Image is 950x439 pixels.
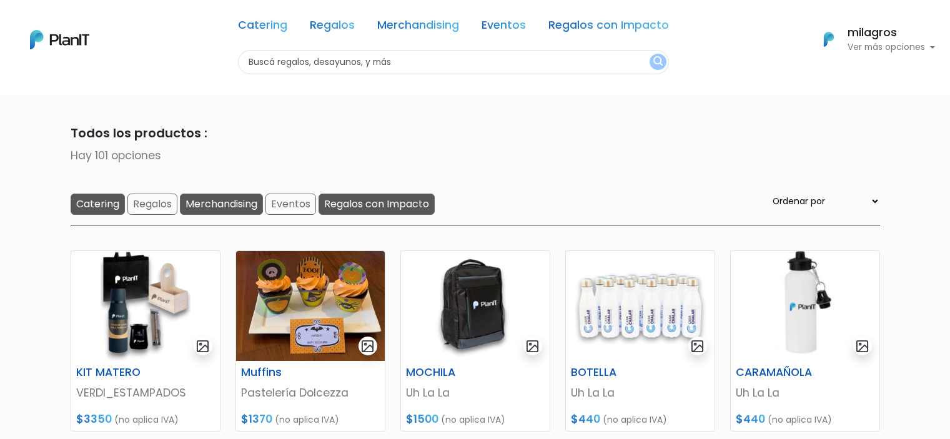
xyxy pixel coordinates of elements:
img: gallery-light [855,339,869,353]
a: Catering [238,20,287,35]
img: gallery-light [690,339,705,353]
img: thumb_Captura_de_pantalla_2025-03-13_164601.png [401,251,550,361]
img: gallery-light [195,339,210,353]
button: PlanIt Logo milagros Ver más opciones [808,23,935,56]
span: $440 [736,412,765,427]
span: (no aplica IVA) [768,413,832,426]
h6: BOTELLA [563,366,666,379]
a: gallery-light KIT MATERO VERDI_ESTAMPADOS $3350 (no aplica IVA) [71,250,220,432]
img: thumb_4b60dcf9-0620-44ed-8939-76d5ce610735.jpeg [236,251,385,361]
img: thumb_2000___2000-Photoroom_-_2025-04-07T172814.921.png [71,251,220,361]
a: Eventos [482,20,526,35]
img: gallery-light [360,339,375,353]
a: gallery-light MOCHILA Uh La La $1500 (no aplica IVA) [400,250,550,432]
h6: Muffins [234,366,336,379]
a: gallery-light CARAMAÑOLA Uh La La $440 (no aplica IVA) [730,250,880,432]
span: $440 [571,412,600,427]
span: $1370 [241,412,272,427]
span: (no aplica IVA) [441,413,505,426]
p: Pastelería Dolcezza [241,385,380,401]
h6: MOCHILA [398,366,501,379]
p: VERDI_ESTAMPADOS [76,385,215,401]
h6: milagros [848,27,935,39]
span: (no aplica IVA) [275,413,339,426]
img: thumb_2000___2000-Photoroom__44_.png [566,251,715,361]
span: (no aplica IVA) [114,413,179,426]
p: Uh La La [571,385,710,401]
img: PlanIt Logo [815,26,843,53]
p: Todos los productos : [71,124,880,142]
h6: CARAMAÑOLA [728,366,831,379]
img: search_button-432b6d5273f82d61273b3651a40e1bd1b912527efae98b1b7a1b2c0702e16a8d.svg [653,56,663,68]
p: Ver más opciones [848,43,935,52]
a: Merchandising [377,20,459,35]
p: Uh La La [736,385,874,401]
a: Regalos con Impacto [548,20,669,35]
a: gallery-light BOTELLA Uh La La $440 (no aplica IVA) [565,250,715,432]
input: Buscá regalos, desayunos, y más [238,50,669,74]
a: gallery-light Muffins Pastelería Dolcezza $1370 (no aplica IVA) [235,250,385,432]
img: gallery-light [525,339,540,353]
img: thumb_Captura_de_pantalla_2025-03-13_173533.png [731,251,879,361]
img: PlanIt Logo [30,30,89,49]
h6: KIT MATERO [69,366,171,379]
span: $1500 [406,412,438,427]
span: $3350 [76,412,112,427]
a: Regalos [310,20,355,35]
p: Uh La La [406,385,545,401]
span: (no aplica IVA) [603,413,667,426]
p: Hay 101 opciones [71,147,880,164]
